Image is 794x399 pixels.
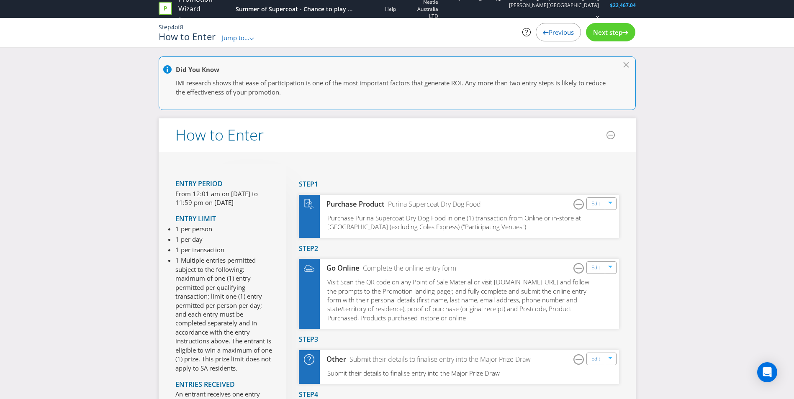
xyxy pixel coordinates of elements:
[175,246,274,254] li: 1 per transaction
[299,335,314,344] span: Step
[327,214,581,231] span: Purchase Purina Supercoat Dry Dog Food in one (1) transaction from Online or in-store at [GEOGRAP...
[159,31,216,41] h1: How to Enter
[175,23,180,31] span: of
[175,256,274,372] li: 1 Multiple entries permitted subject to the following: maximum of one (1) entry permitted per qua...
[320,199,385,209] div: Purchase Product
[591,199,600,209] a: Edit
[327,278,589,322] span: Visit Scan the QR code on any Point of Sale Material or visit [DOMAIN_NAME][URL] and follow the p...
[171,23,175,31] span: 4
[385,5,396,13] a: Help
[299,179,314,189] span: Step
[549,28,574,36] span: Previous
[236,5,353,13] div: Summer of Supercoat - Chance to play for $70K
[610,2,636,9] span: $22,467.04
[593,28,622,36] span: Next step
[360,263,456,273] div: Complete the online entry form
[320,263,360,273] div: Go Online
[591,263,600,273] a: Edit
[385,199,481,209] div: Purina Supercoat Dry Dog Food
[314,179,318,189] span: 1
[327,369,500,377] span: Submit their details to finalise entry into the Major Prize Draw
[175,381,274,389] h4: Entries Received
[314,335,318,344] span: 3
[320,355,347,364] div: Other
[175,127,264,143] h2: How to Enter
[176,79,610,97] p: IMI research shows that ease of participation is one of the most important factors that generate ...
[175,214,216,223] span: Entry Limit
[757,362,777,382] div: Open Intercom Messenger
[175,189,274,207] p: From 12:01 am on [DATE] to 11:59 pm on [DATE]
[159,23,171,31] span: Step
[175,225,274,233] li: 1 per person
[175,179,223,188] span: Entry Period
[222,33,249,42] span: Jump to...
[314,244,318,253] span: 2
[299,390,314,399] span: Step
[180,23,183,31] span: 8
[591,354,600,364] a: Edit
[346,355,531,364] div: Submit their details to finalise entry into the Major Prize Draw
[299,244,314,253] span: Step
[314,390,318,399] span: 4
[175,235,274,244] li: 1 per day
